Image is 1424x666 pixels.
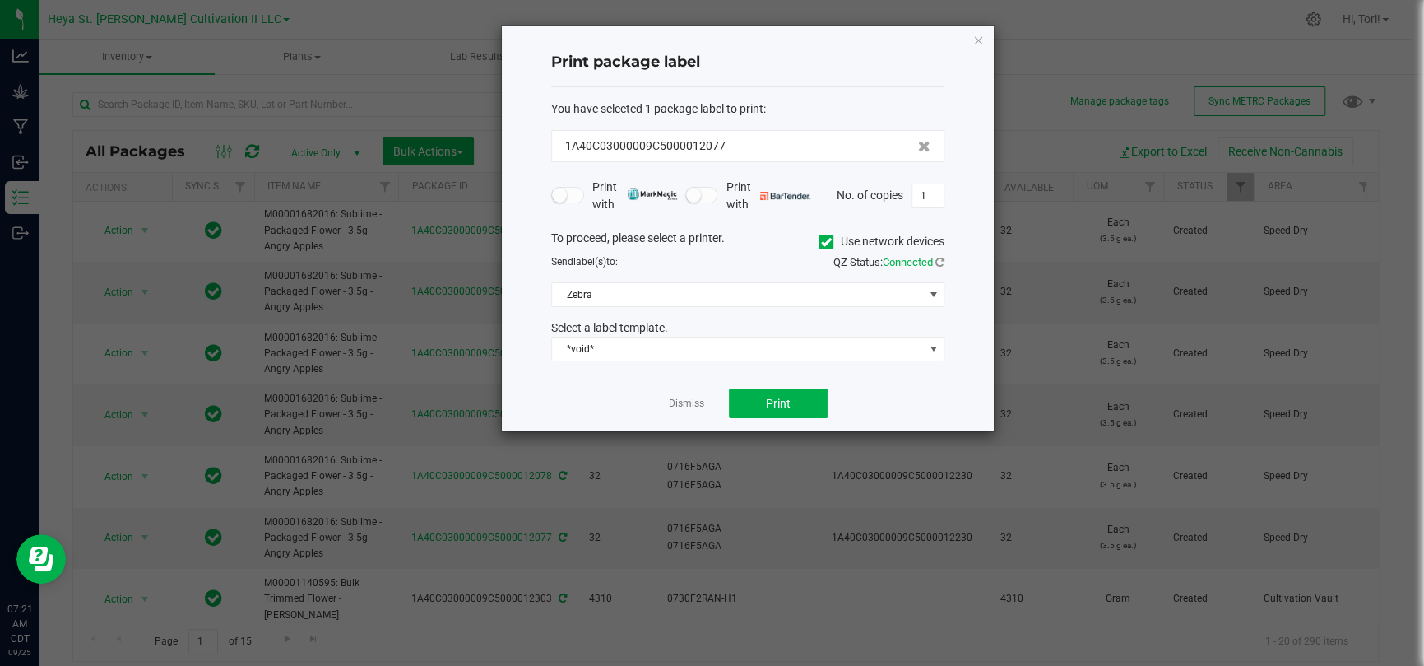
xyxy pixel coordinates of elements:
a: Dismiss [669,397,704,411]
span: Print [766,397,791,410]
div: To proceed, please select a printer. [539,230,957,254]
iframe: Resource center [16,534,66,584]
span: Zebra [552,283,923,306]
span: Connected [883,256,933,268]
span: 1A40C03000009C5000012077 [565,137,726,155]
span: You have selected 1 package label to print [551,102,763,115]
div: : [551,100,944,118]
h4: Print package label [551,52,944,73]
img: bartender.png [760,192,810,200]
span: Send to: [551,256,618,268]
span: No. of copies [837,188,903,201]
div: Select a label template. [539,319,957,337]
img: mark_magic_cybra.png [627,188,677,200]
label: Use network devices [819,233,944,250]
span: Print with [726,179,810,213]
span: QZ Status: [833,256,944,268]
button: Print [729,389,828,418]
span: label(s) [573,256,606,268]
span: Print with [592,179,677,213]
